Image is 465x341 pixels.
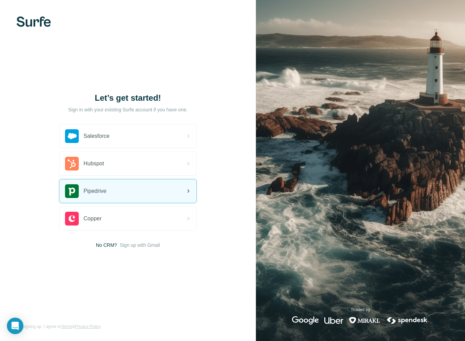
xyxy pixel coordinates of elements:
img: google's logo [292,316,319,324]
button: Sign up with Gmail [120,242,160,249]
img: uber's logo [324,316,343,324]
span: Copper [84,214,101,223]
img: pipedrive's logo [65,184,79,198]
span: Hubspot [84,159,104,168]
span: Pipedrive [84,187,107,195]
img: Surfe's logo [17,16,51,27]
img: mirakl's logo [349,316,380,324]
p: Trusted by [351,307,370,313]
img: hubspot's logo [65,157,79,170]
h1: Let’s get started! [59,92,197,103]
a: Terms [61,324,72,329]
span: By signing up, I agree to & [17,323,101,330]
img: spendesk's logo [386,316,429,324]
div: Open Intercom Messenger [7,318,23,334]
span: Salesforce [84,132,110,140]
img: salesforce's logo [65,129,79,143]
p: Sign in with your existing Surfe account if you have one. [68,106,187,113]
img: copper's logo [65,212,79,225]
a: Privacy Policy [75,324,101,329]
span: No CRM? [96,242,117,249]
